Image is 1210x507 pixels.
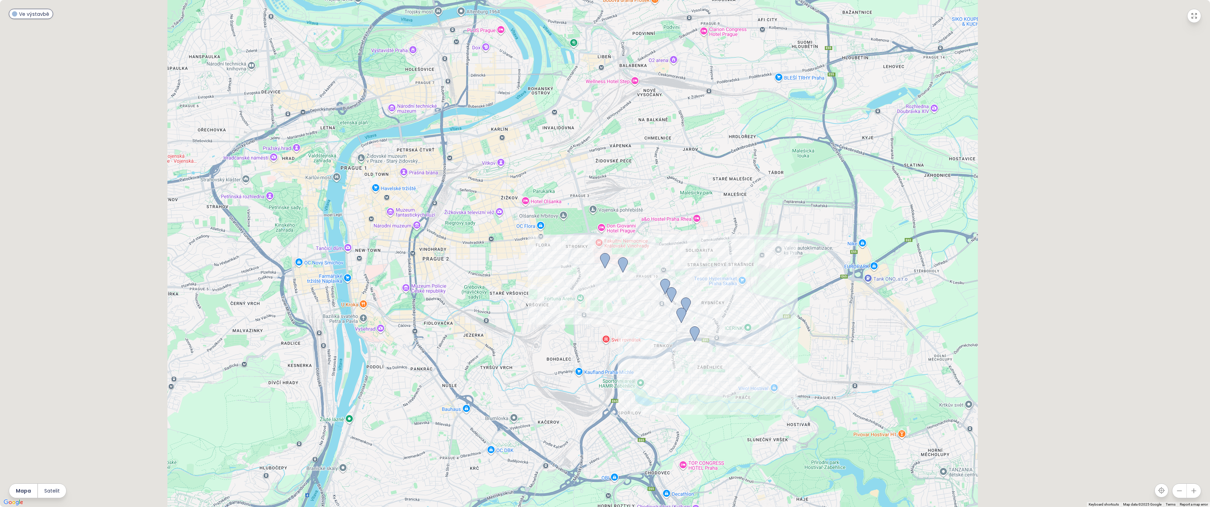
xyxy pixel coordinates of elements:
[2,498,25,507] img: Google
[19,10,49,18] span: Ve výstavbě
[1166,502,1176,506] a: Terms (opens in new tab)
[2,498,25,507] a: Open this area in Google Maps (opens a new window)
[1123,502,1161,506] span: Map data ©2025 Google
[1089,502,1119,507] button: Keyboard shortcuts
[38,484,66,498] button: Satelit
[1180,502,1208,506] a: Report a map error
[16,487,31,495] span: Mapa
[9,484,37,498] button: Mapa
[44,487,60,495] span: Satelit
